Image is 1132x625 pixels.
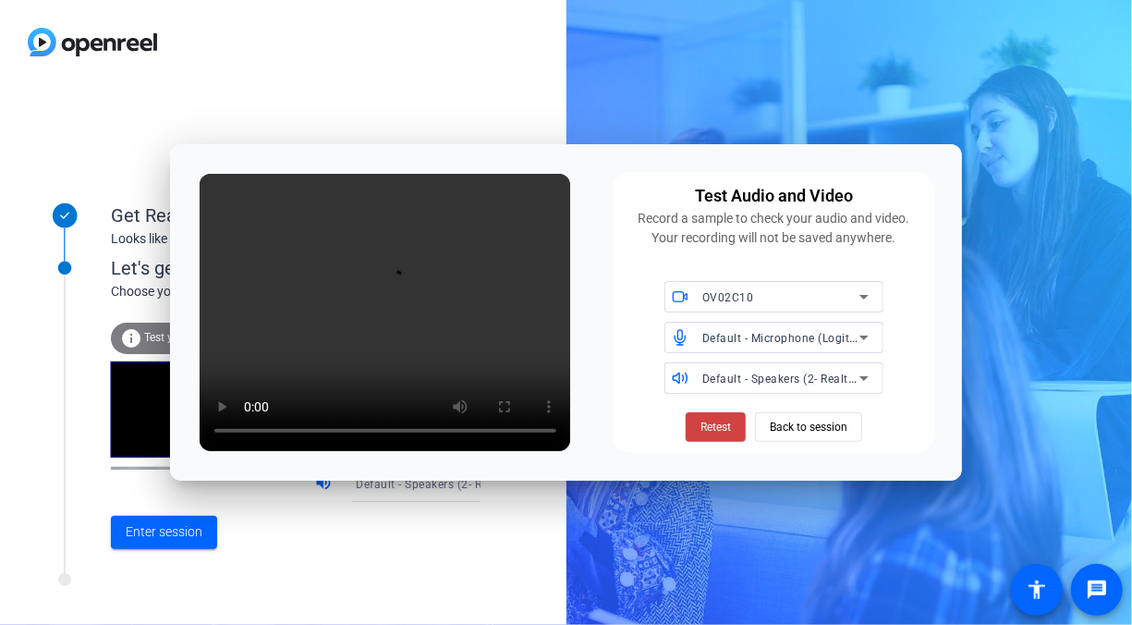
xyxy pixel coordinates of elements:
[120,327,142,349] mat-icon: info
[702,330,970,345] span: Default - Microphone (Logitech BRIO) (046d:085e)
[1026,579,1048,601] mat-icon: accessibility
[695,183,853,209] div: Test Audio and Video
[356,476,568,491] span: Default - Speakers (2- Realtek(R) Audio)
[702,291,754,304] span: OV02C10
[126,522,202,542] span: Enter session
[314,473,336,496] mat-icon: volume_up
[624,209,923,248] div: Record a sample to check your audio and video. Your recording will not be saved anywhere.
[755,412,862,442] button: Back to session
[770,410,847,445] span: Back to session
[700,419,731,435] span: Retest
[111,254,518,282] div: Let's get connected.
[686,412,746,442] button: Retest
[144,331,273,344] span: Test your audio and video
[702,371,915,386] span: Default - Speakers (2- Realtek(R) Audio)
[1086,579,1108,601] mat-icon: message
[111,282,518,301] div: Choose your settings
[111,202,481,229] div: Get Ready!
[111,229,481,249] div: Looks like you've been invited to join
